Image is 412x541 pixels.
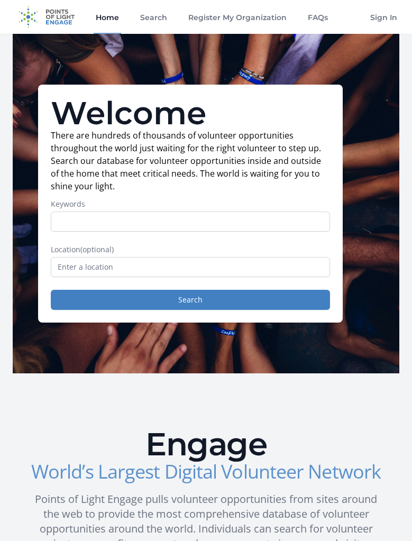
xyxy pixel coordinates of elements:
h3: World’s Largest Digital Volunteer Network [29,462,384,481]
h1: Welcome [51,97,330,129]
p: There are hundreds of thousands of volunteer opportunities throughout the world just waiting for ... [51,129,330,192]
input: Enter a location [51,257,330,277]
label: Keywords [51,199,330,209]
h2: Engage [29,428,384,460]
span: (optional) [80,244,114,254]
button: Search [51,290,330,310]
label: Location [51,244,330,255]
